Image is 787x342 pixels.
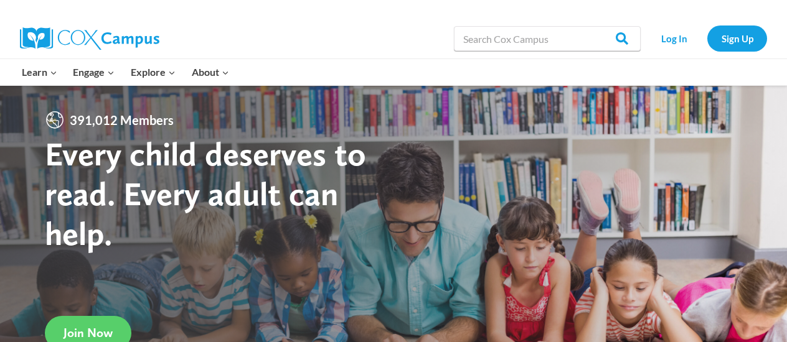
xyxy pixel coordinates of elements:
[22,64,57,80] span: Learn
[73,64,115,80] span: Engage
[64,325,113,340] span: Join Now
[454,26,641,51] input: Search Cox Campus
[707,25,767,51] a: Sign Up
[647,25,767,51] nav: Secondary Navigation
[192,64,229,80] span: About
[647,25,701,51] a: Log In
[20,27,159,50] img: Cox Campus
[14,59,237,85] nav: Primary Navigation
[45,134,366,252] strong: Every child deserves to read. Every adult can help.
[131,64,176,80] span: Explore
[65,110,179,130] span: 391,012 Members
